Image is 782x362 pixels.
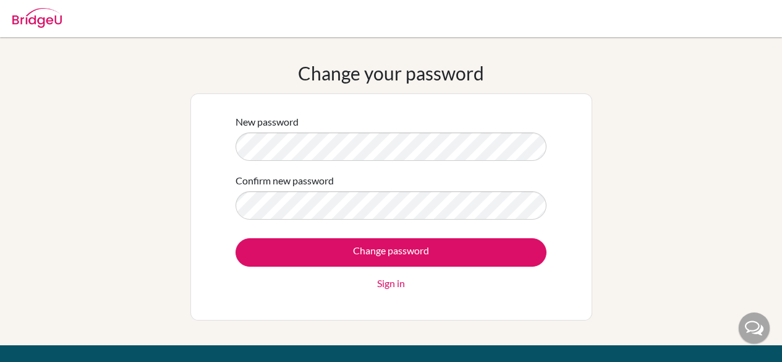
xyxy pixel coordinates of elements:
[236,238,546,267] input: Change password
[298,62,484,84] h1: Change your password
[236,173,334,188] label: Confirm new password
[236,114,299,129] label: New password
[377,276,405,291] a: Sign in
[12,8,62,28] img: Bridge-U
